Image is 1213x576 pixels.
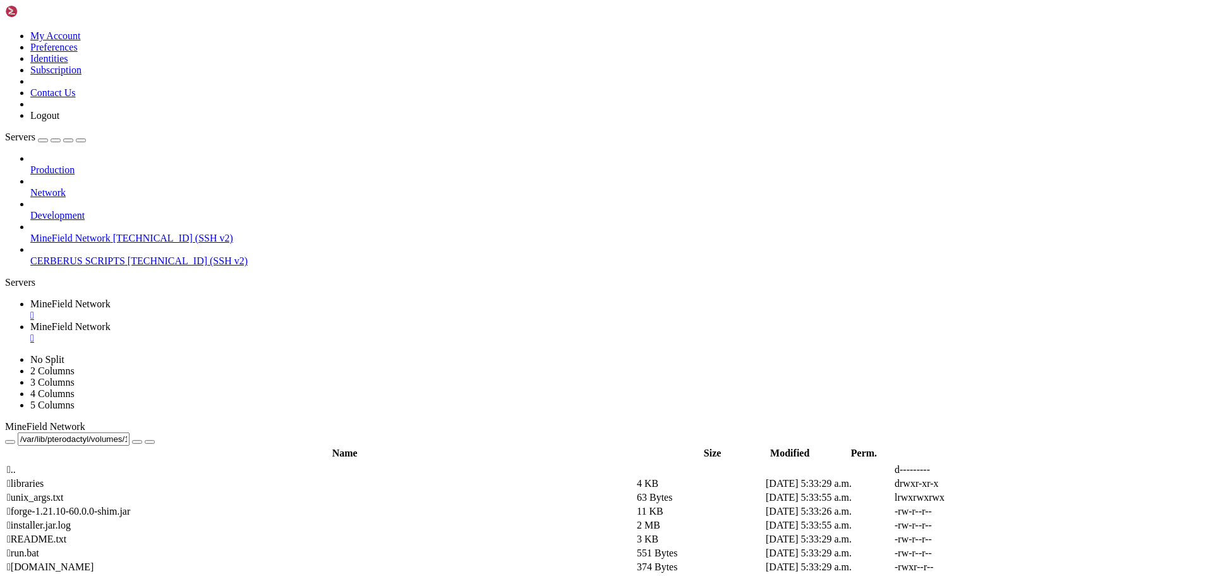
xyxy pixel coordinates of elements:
[5,231,1049,242] x-row: To see these additional updates run: apt list --upgradable
[894,491,1022,504] td: lrwxrwxrwx
[7,534,11,544] span: 
[5,177,1049,188] x-row: [URL][DOMAIN_NAME]
[894,519,1022,532] td: -rw-r--r--
[5,5,1049,16] x-row: Welcome to Ubuntu 22.04.5 LTS (GNU/Linux 5.15.0-157-generic x86_64)
[30,310,1208,321] a: 
[5,285,1049,295] x-row: New release '24.04.3 LTS' available.
[30,164,75,175] span: Production
[7,548,11,558] span: 
[5,132,35,142] span: Servers
[5,421,85,432] span: MineField Network
[7,492,64,503] span: unix_args.txt
[30,164,1208,176] a: Production
[636,533,764,546] td: 3 KB
[5,328,1049,338] x-row: Last login: [DATE] from [TECHNICAL_ID]
[5,37,1049,48] x-row: * Management: [URL][DOMAIN_NAME]
[5,277,1208,288] div: Servers
[5,199,1049,209] x-row: Expanded Security Maintenance for Applications is not enabled.
[85,338,90,349] div: (15, 31)
[30,53,68,64] a: Identities
[765,519,893,532] td: [DATE] 5:33:55 a.m.
[5,132,86,142] a: Servers
[7,548,39,558] span: run.bat
[30,233,1208,244] a: MineField Network [TECHNICAL_ID] (SSH v2)
[765,477,893,490] td: [DATE] 5:33:29 a.m.
[684,447,740,460] th: Size: activate to sort column ascending
[5,263,1049,274] x-row: See [URL][DOMAIN_NAME] or run: sudo pro status
[5,27,1049,37] x-row: * Documentation: [URL][DOMAIN_NAME]
[30,64,81,75] a: Subscription
[7,520,11,530] span: 
[30,321,1208,344] a: MineField Network
[113,233,233,243] span: [TECHNICAL_ID] (SSH v2)
[7,561,94,572] span: [DOMAIN_NAME]
[128,255,248,266] span: [TECHNICAL_ID] (SSH v2)
[7,534,66,544] span: README.txt
[742,447,838,460] th: Modified: activate to sort column ascending
[765,491,893,504] td: [DATE] 5:33:55 a.m.
[636,547,764,560] td: 551 Bytes
[7,464,11,475] span: 
[636,505,764,518] td: 11 KB
[30,400,75,410] a: 5 Columns
[5,113,1049,123] x-row: Memory usage: 21% IPv4 address for ens6: [TECHNICAL_ID]
[30,153,1208,176] li: Production
[30,187,1208,199] a: Network
[18,432,130,446] input: Current Folder
[7,520,71,530] span: installer.jar.log
[5,123,1049,134] x-row: Swap usage: 0%
[30,110,59,121] a: Logout
[5,295,1049,306] x-row: Run 'do-release-upgrade' to upgrade to it.
[5,70,1049,80] x-row: System information as of [DATE]
[5,220,1049,231] x-row: 11 updates can be applied immediately.
[765,505,893,518] td: [DATE] 5:33:26 a.m.
[894,463,1022,476] td: d---------
[30,233,111,243] span: MineField Network
[5,48,1049,59] x-row: * Support: [URL][DOMAIN_NAME]
[5,91,1049,102] x-row: System load: 0.0 Processes: 119
[5,102,1049,113] x-row: Usage of /: 8.3% of 116.12GB Users logged in: 1
[5,145,1049,156] x-row: * Strictly confined Kubernetes makes edge and IoT secure. Learn how MicroK8s
[894,547,1022,560] td: -rw-r--r--
[30,87,76,98] a: Contact Us
[30,210,85,221] span: Development
[30,221,1208,244] li: MineField Network [TECHNICAL_ID] (SSH v2)
[30,187,66,198] span: Network
[636,491,764,504] td: 63 Bytes
[636,519,764,532] td: 2 MB
[5,5,78,18] img: Shellngn
[30,354,64,365] a: No Split
[894,561,1022,573] td: -rwxr--r--
[6,447,683,460] th: Name: activate to sort column descending
[765,547,893,560] td: [DATE] 5:33:29 a.m.
[894,505,1022,518] td: -rw-r--r--
[30,298,111,309] span: MineField Network
[30,388,75,399] a: 4 Columns
[765,561,893,573] td: [DATE] 5:33:29 a.m.
[30,333,1208,344] a: 
[7,506,130,517] span: forge-1.21.10-60.0.0-shim.jar
[30,255,125,266] span: CERBERUS SCRIPTS
[30,365,75,376] a: 2 Columns
[894,533,1022,546] td: -rw-r--r--
[30,42,78,52] a: Preferences
[636,561,764,573] td: 374 Bytes
[840,447,889,460] th: Perm.: activate to sort column ascending
[7,464,16,475] span: ..
[30,377,75,388] a: 3 Columns
[5,338,1049,349] x-row: root@ubuntu:~#
[7,478,44,489] span: libraries
[30,255,1208,267] a: CERBERUS SCRIPTS [TECHNICAL_ID] (SSH v2)
[30,176,1208,199] li: Network
[30,199,1208,221] li: Development
[7,478,11,489] span: 
[7,492,11,503] span: 
[30,298,1208,321] a: MineField Network
[636,477,764,490] td: 4 KB
[30,210,1208,221] a: Development
[30,244,1208,267] li: CERBERUS SCRIPTS [TECHNICAL_ID] (SSH v2)
[894,477,1022,490] td: drwxr-xr-x
[30,321,111,332] span: MineField Network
